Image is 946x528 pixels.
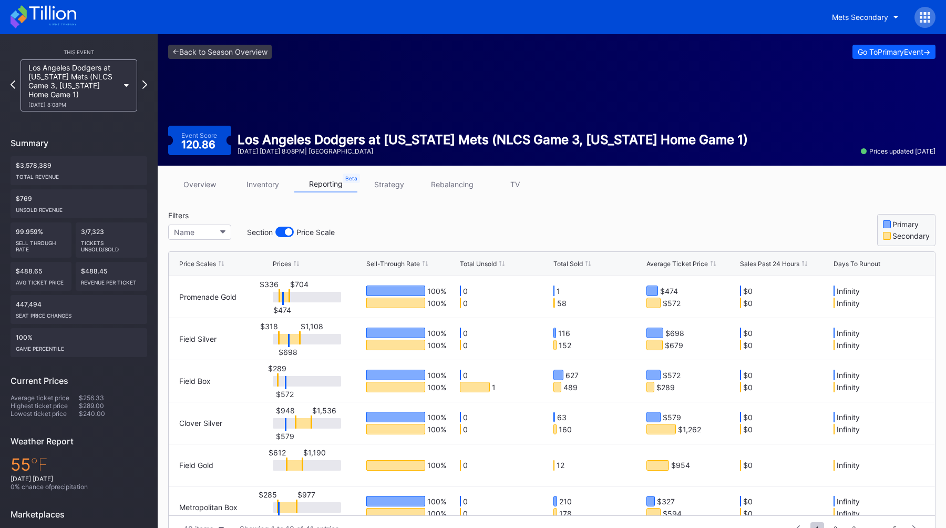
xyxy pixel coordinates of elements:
[303,448,326,457] div: $1,190
[16,236,66,252] div: Sell Through Rate
[743,412,753,422] div: $0
[168,211,340,220] div: Filters
[179,419,222,428] div: Clover Silver
[837,424,860,434] div: Infinity
[276,406,295,415] div: $948
[231,176,294,192] a: inventory
[16,275,66,286] div: Avg ticket price
[463,424,468,434] div: 0
[837,412,860,422] div: Infinity
[743,461,753,470] div: $0
[11,295,147,324] div: 447,494
[11,410,79,418] div: Lowest ticket price
[30,454,48,475] span: ℉
[463,509,468,518] div: 0
[663,298,681,308] div: $572
[16,169,142,180] div: Total Revenue
[484,176,547,192] a: TV
[264,364,290,373] div: $289
[463,298,468,308] div: 0
[743,286,753,296] div: $0
[892,220,919,229] div: Primary
[168,225,231,240] button: Name
[427,298,446,308] div: 100 %
[837,382,860,392] div: Infinity
[553,260,583,268] div: Total Sold
[837,509,860,518] div: Infinity
[463,370,468,380] div: 0
[11,402,79,410] div: Highest ticket price
[79,402,147,410] div: $289.00
[11,222,71,258] div: 99.959%
[301,322,323,331] div: $1,108
[427,412,446,422] div: 100 %
[260,280,279,289] div: $336
[460,260,497,268] div: Total Unsold
[558,328,570,338] div: 116
[16,308,142,319] div: seat price changes
[275,348,301,357] div: $698
[837,370,860,380] div: Infinity
[290,280,309,289] div: $704
[427,340,446,350] div: 100 %
[297,490,315,499] div: $977
[28,101,119,108] div: [DATE] 8:08PM
[743,328,753,338] div: $0
[79,410,147,418] div: $240.00
[559,340,571,350] div: 152
[260,322,278,331] div: $318
[663,412,681,422] div: $579
[357,176,420,192] a: strategy
[181,139,218,150] div: 120.86
[463,328,468,338] div: 0
[272,432,298,441] div: $579
[656,382,675,392] div: $289
[743,340,753,350] div: $0
[11,49,147,55] div: This Event
[559,509,572,518] div: 178
[366,260,420,268] div: Sell-Through Rate
[11,156,147,185] div: $3,578,389
[269,306,295,314] div: $474
[559,424,572,434] div: 160
[238,147,748,155] div: [DATE] [DATE] 8:08PM | [GEOGRAPHIC_DATA]
[11,394,79,402] div: Average ticket price
[427,370,446,380] div: 100 %
[557,461,564,470] div: 12
[837,328,860,338] div: Infinity
[861,147,935,155] div: Prices updated [DATE]
[427,328,446,338] div: 100 %
[238,132,748,147] div: Los Angeles Dodgers at [US_STATE] Mets (NLCS Game 3, [US_STATE] Home Game 1)
[740,260,799,268] div: Sales Past 24 Hours
[11,138,147,148] div: Summary
[269,448,286,457] div: $612
[427,382,446,392] div: 100 %
[743,496,753,506] div: $0
[852,45,935,59] button: Go ToPrimaryEvent->
[427,496,446,506] div: 100 %
[427,424,446,434] div: 100 %
[492,382,496,392] div: 1
[11,509,147,520] div: Marketplaces
[168,45,272,59] a: <-Back to Season Overview
[837,340,860,350] div: Infinity
[663,370,681,380] div: $572
[427,461,446,470] div: 100 %
[743,382,753,392] div: $0
[646,260,708,268] div: Average Ticket Price
[665,340,683,350] div: $679
[834,260,880,268] div: Days To Runout
[11,454,147,475] div: 55
[837,496,860,506] div: Infinity
[11,189,147,218] div: $769
[294,176,357,192] a: reporting
[463,412,468,422] div: 0
[892,231,930,240] div: Secondary
[557,286,560,296] div: 1
[272,390,298,399] div: $572
[168,176,231,192] a: overview
[16,202,142,213] div: Unsold Revenue
[11,483,147,491] div: 0 % chance of precipitation
[657,496,675,506] div: $327
[420,176,484,192] a: rebalancing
